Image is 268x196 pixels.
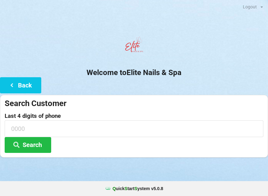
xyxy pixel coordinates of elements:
label: Last 4 digits of phone [5,113,263,119]
input: 0000 [5,120,263,137]
span: Q [113,186,116,191]
div: Search Customer [5,98,263,109]
img: favicon.ico [105,185,111,192]
span: S [134,186,137,191]
b: uick tart ystem v 5.0.8 [113,185,163,192]
button: Search [5,137,51,153]
img: EliteNailsSpa-Logo1.png [122,34,146,59]
span: S [125,186,127,191]
div: Logout [243,5,257,9]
